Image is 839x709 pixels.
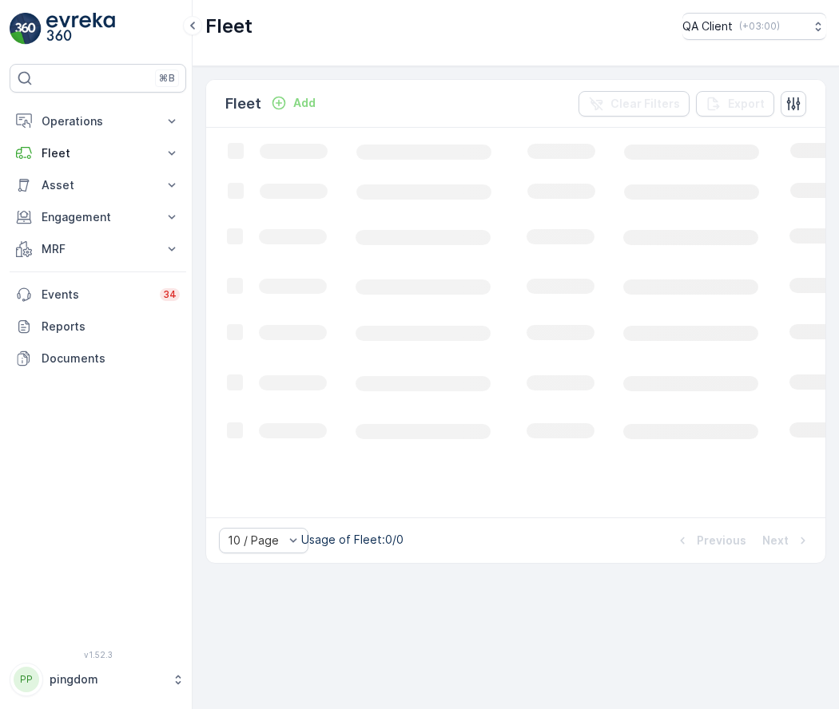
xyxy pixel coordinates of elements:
[10,663,186,696] button: PPpingdom
[159,72,175,85] p: ⌘B
[610,96,680,112] p: Clear Filters
[225,93,261,115] p: Fleet
[10,279,186,311] a: Events34
[293,95,316,111] p: Add
[10,137,186,169] button: Fleet
[42,113,154,129] p: Operations
[697,533,746,549] p: Previous
[762,533,789,549] p: Next
[673,531,748,550] button: Previous
[696,91,774,117] button: Export
[46,13,115,45] img: logo_light-DOdMpM7g.png
[42,287,150,303] p: Events
[42,145,154,161] p: Fleet
[50,671,164,687] p: pingdom
[682,13,826,40] button: QA Client(+03:00)
[14,667,39,692] div: PP
[682,18,733,34] p: QA Client
[42,209,154,225] p: Engagement
[10,233,186,265] button: MRF
[301,532,404,548] p: Usage of Fleet : 0/0
[10,13,42,45] img: logo
[728,96,765,112] p: Export
[10,650,186,659] span: v 1.52.3
[42,241,154,257] p: MRF
[163,288,177,301] p: 34
[761,531,813,550] button: Next
[264,93,322,113] button: Add
[42,177,154,193] p: Asset
[739,20,780,33] p: ( +03:00 )
[205,14,252,39] p: Fleet
[42,351,180,366] p: Documents
[579,91,690,117] button: Clear Filters
[10,201,186,233] button: Engagement
[10,105,186,137] button: Operations
[42,319,180,335] p: Reports
[10,311,186,343] a: Reports
[10,169,186,201] button: Asset
[10,343,186,374] a: Documents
